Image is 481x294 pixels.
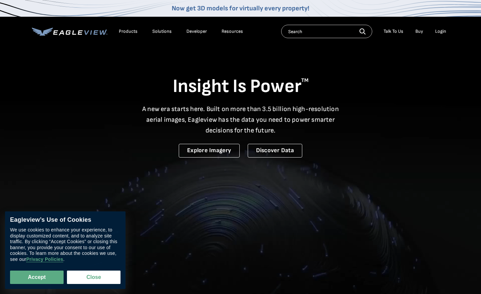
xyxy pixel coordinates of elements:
a: Discover Data [248,144,302,158]
a: Now get 3D models for virtually every property! [172,4,309,12]
div: Login [435,28,446,34]
sup: TM [301,77,309,84]
input: Search [281,25,372,38]
a: Developer [186,28,207,34]
h1: Insight Is Power [32,75,450,98]
a: Explore Imagery [179,144,240,158]
p: A new era starts here. Built on more than 3.5 billion high-resolution aerial images, Eagleview ha... [138,104,343,136]
a: Buy [415,28,423,34]
a: Privacy Policies [26,257,63,262]
div: Resources [222,28,243,34]
div: Eagleview’s Use of Cookies [10,216,121,224]
div: Talk To Us [384,28,403,34]
button: Close [67,271,121,284]
div: Products [119,28,138,34]
button: Accept [10,271,64,284]
div: Solutions [152,28,172,34]
div: We use cookies to enhance your experience, to display customized content, and to analyze site tra... [10,227,121,262]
